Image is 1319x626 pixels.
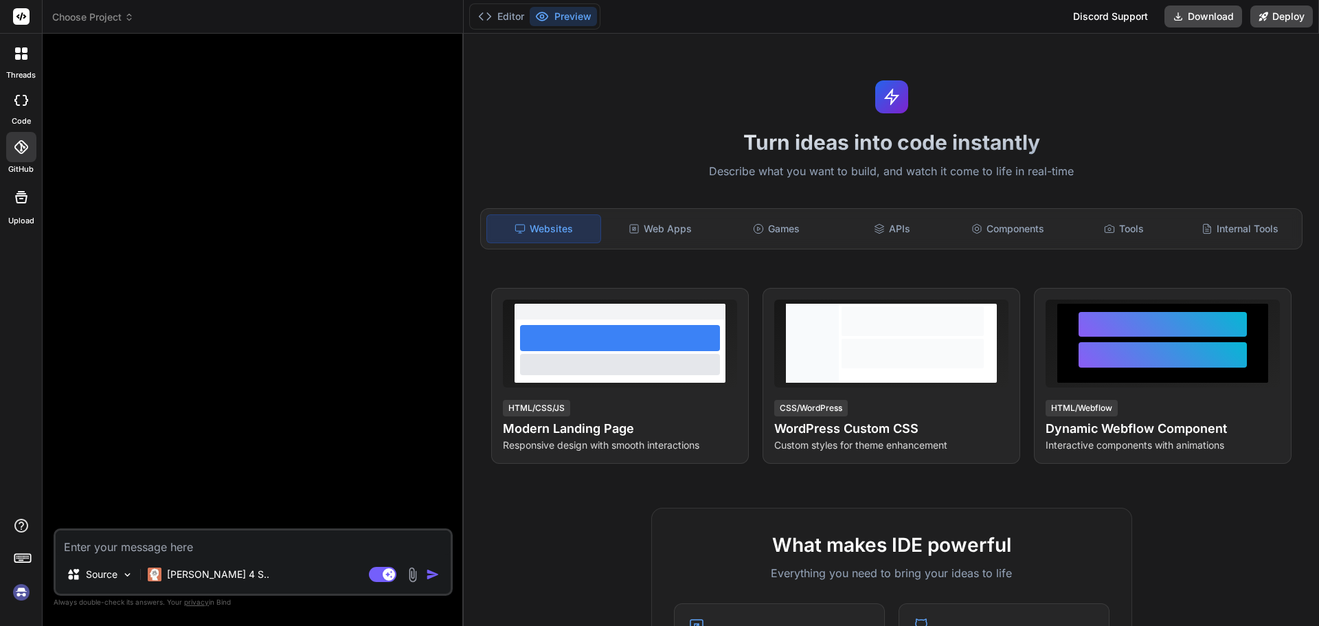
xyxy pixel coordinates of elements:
[472,163,1311,181] p: Describe what you want to build, and watch it come to life in real-time
[184,598,209,606] span: privacy
[405,567,420,583] img: attachment
[774,400,848,416] div: CSS/WordPress
[503,400,570,416] div: HTML/CSS/JS
[1183,214,1296,243] div: Internal Tools
[426,568,440,581] img: icon
[604,214,717,243] div: Web Apps
[674,530,1109,559] h2: What makes IDE powerful
[1046,419,1280,438] h4: Dynamic Webflow Component
[503,438,737,452] p: Responsive design with smooth interactions
[530,7,597,26] button: Preview
[8,215,34,227] label: Upload
[473,7,530,26] button: Editor
[52,10,134,24] span: Choose Project
[1046,400,1118,416] div: HTML/Webflow
[1065,5,1156,27] div: Discord Support
[1164,5,1242,27] button: Download
[774,438,1008,452] p: Custom styles for theme enhancement
[774,419,1008,438] h4: WordPress Custom CSS
[951,214,1065,243] div: Components
[12,115,31,127] label: code
[674,565,1109,581] p: Everything you need to bring your ideas to life
[472,130,1311,155] h1: Turn ideas into code instantly
[167,568,269,581] p: [PERSON_NAME] 4 S..
[486,214,601,243] div: Websites
[503,419,737,438] h4: Modern Landing Page
[148,568,161,581] img: Claude 4 Sonnet
[8,164,34,175] label: GitHub
[1046,438,1280,452] p: Interactive components with animations
[10,581,33,604] img: signin
[122,569,133,581] img: Pick Models
[6,69,36,81] label: threads
[54,596,453,609] p: Always double-check its answers. Your in Bind
[835,214,949,243] div: APIs
[1250,5,1313,27] button: Deploy
[86,568,117,581] p: Source
[720,214,833,243] div: Games
[1068,214,1181,243] div: Tools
